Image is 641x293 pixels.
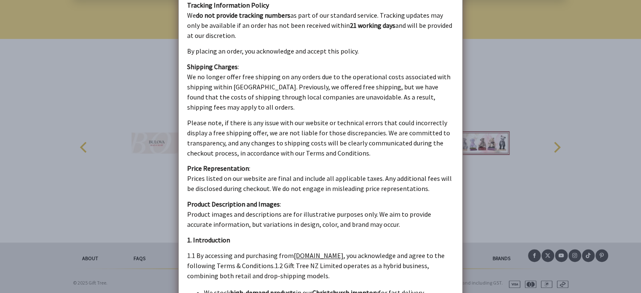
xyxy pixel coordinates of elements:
[187,199,454,229] p: : Product images and descriptions are for illustrative purposes only. We aim to provide accurate ...
[187,250,454,281] p: 1.1 By accessing and purchasing from , you acknowledge and agree to the following Terms & Conditi...
[187,1,269,9] strong: Tracking Information Policy
[187,236,230,244] strong: 1. Introduction
[187,163,454,194] p: : Prices listed on our website are final and include all applicable taxes. Any additional fees wi...
[187,62,238,71] strong: Shipping Charges
[187,46,454,56] p: By placing an order, you acknowledge and accept this policy.
[187,118,454,158] p: Please note, if there is any issue with our website or technical errors that could incorrectly di...
[187,164,249,172] strong: Price Representation
[294,251,343,260] a: [DOMAIN_NAME]
[187,62,454,112] p: : We no longer offer free shipping on any orders due to the operational costs associated with shi...
[187,200,280,208] strong: Product Description and Images
[196,11,290,19] strong: do not provide tracking numbers
[350,21,395,30] strong: 21 working days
